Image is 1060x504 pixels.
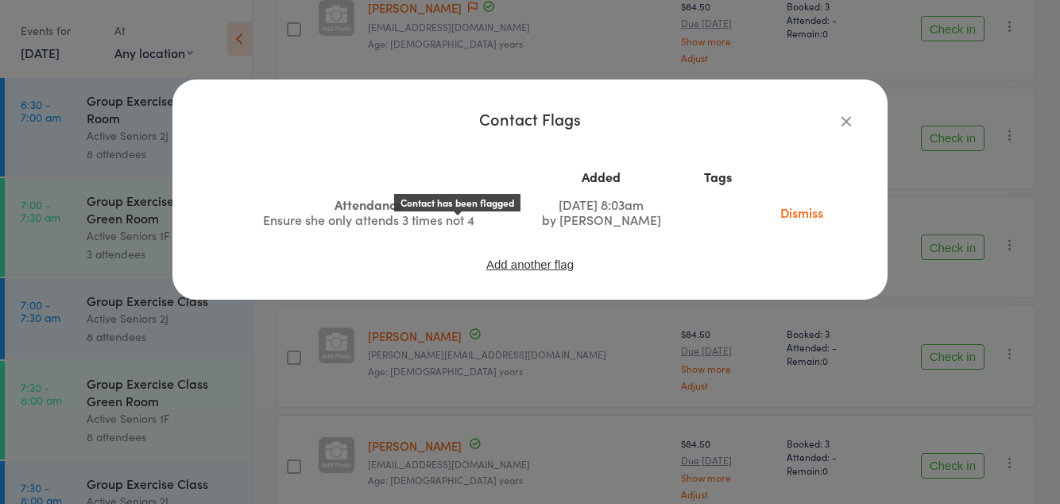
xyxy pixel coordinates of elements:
[335,196,403,213] span: Attendance
[514,191,688,234] td: [DATE] 8:03am by [PERSON_NAME]
[233,212,505,227] div: Ensure she only attends 3 times not 4
[768,204,835,221] a: Dismiss this flag
[514,163,688,191] th: Added
[204,111,856,126] div: Contact Flags
[688,163,747,191] th: Tags
[394,194,520,212] div: Contact has been flagged
[485,258,575,271] button: Add another flag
